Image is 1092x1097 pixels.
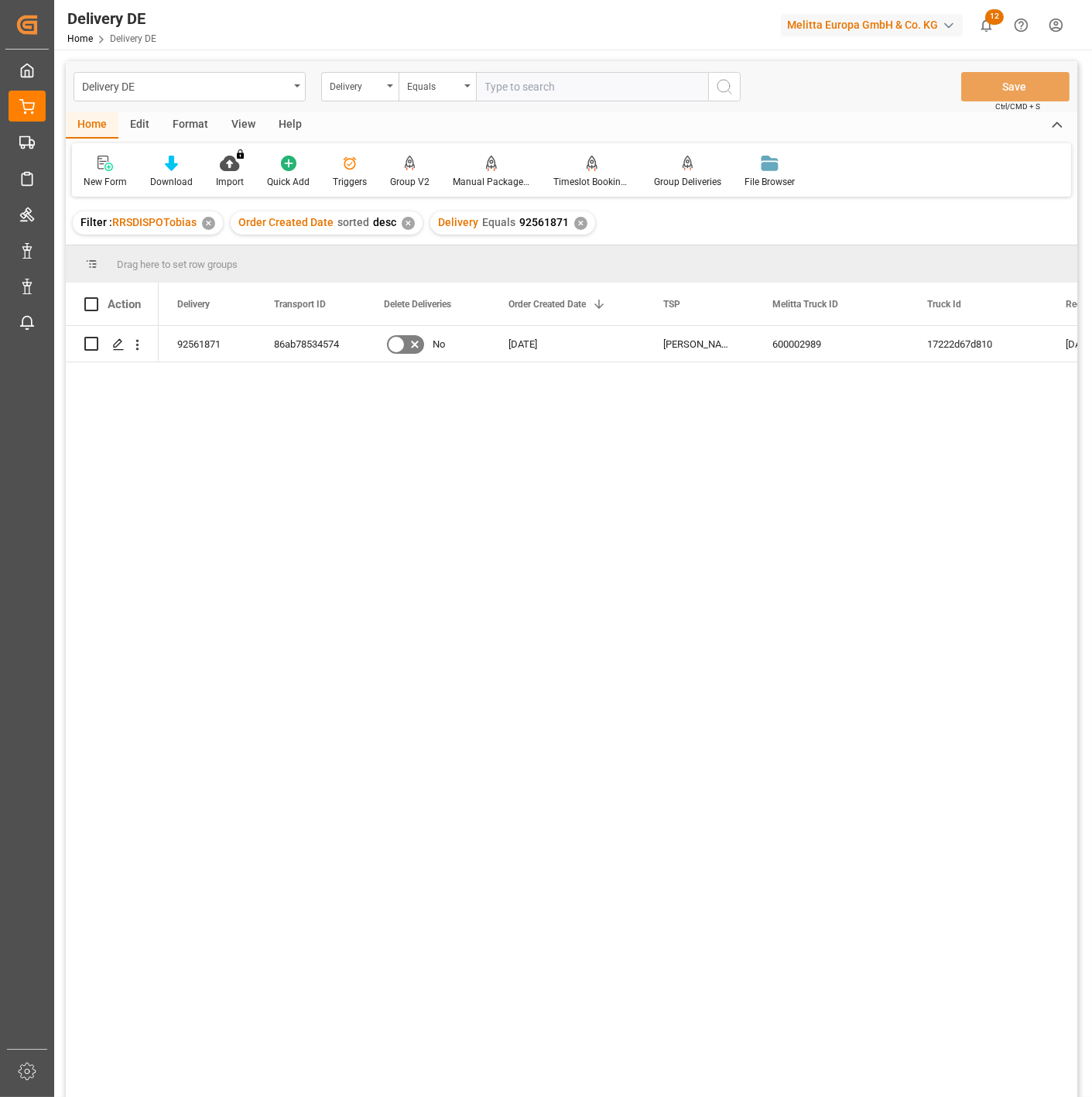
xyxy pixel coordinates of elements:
div: Equals [407,76,460,94]
span: 12 [985,9,1004,25]
div: View [220,112,267,139]
span: Ctrl/CMD + S [995,101,1040,112]
span: sorted [337,216,369,228]
span: Drag here to set row groups [117,259,238,270]
div: File Browser [745,175,795,189]
button: search button [708,72,741,101]
div: ✕ [574,217,587,230]
div: Download [150,175,193,189]
div: Action [108,297,141,311]
a: Home [67,33,93,44]
span: Transport ID [274,299,326,310]
span: No [433,327,445,362]
span: RRSDISPOTobias [112,216,197,228]
div: Delivery [330,76,382,94]
div: 600002989 [754,326,909,362]
div: ✕ [402,217,415,230]
div: Format [161,112,220,139]
div: Manual Package TypeDetermination [453,175,530,189]
span: Delivery [438,216,478,228]
span: Truck Id [927,299,961,310]
div: Group Deliveries [654,175,721,189]
button: Save [961,72,1070,101]
input: Type to search [476,72,708,101]
div: Timeslot Booking Report [553,175,631,189]
div: Delivery DE [67,7,156,30]
span: Filter : [80,216,112,228]
div: New Form [84,175,127,189]
div: 92561871 [159,326,255,362]
button: open menu [321,72,399,101]
div: Melitta Europa GmbH & Co. KG [781,14,963,36]
div: [DATE] [490,326,645,362]
span: Delivery [177,299,210,310]
span: Delete Deliveries [384,299,451,310]
span: Order Created Date [238,216,334,228]
div: Quick Add [267,175,310,189]
div: Home [66,112,118,139]
span: desc [373,216,396,228]
div: Delivery DE [82,76,289,95]
div: ✕ [202,217,215,230]
span: Melitta Truck ID [772,299,838,310]
button: show 12 new notifications [969,8,1004,43]
div: Help [267,112,313,139]
div: Group V2 [390,175,430,189]
button: open menu [74,72,306,101]
div: 17222d67d810 [909,326,1047,362]
span: Order Created Date [508,299,586,310]
button: open menu [399,72,476,101]
span: 92561871 [519,216,569,228]
div: Press SPACE to select this row. [66,326,159,362]
div: 86ab78534574 [255,326,365,362]
div: Edit [118,112,161,139]
span: Equals [482,216,515,228]
div: [PERSON_NAME] DE [645,326,754,362]
span: TSP [663,299,680,310]
button: Help Center [1004,8,1039,43]
button: Melitta Europa GmbH & Co. KG [781,10,969,39]
div: Triggers [333,175,367,189]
